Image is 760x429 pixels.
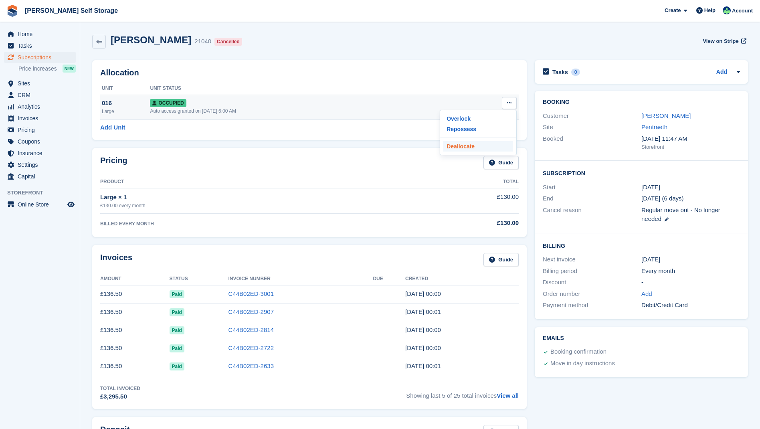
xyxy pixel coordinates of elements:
[170,290,184,298] span: Paid
[641,123,667,130] a: Pentraeth
[18,159,66,170] span: Settings
[550,347,606,357] div: Booking confirmation
[194,37,211,46] div: 21040
[22,4,121,17] a: [PERSON_NAME] Self Storage
[4,78,76,89] a: menu
[443,113,513,124] a: Overlock
[703,37,738,45] span: View on Stripe
[571,69,580,76] div: 0
[543,194,641,203] div: End
[228,362,274,369] a: C44B02ED-2633
[170,326,184,334] span: Paid
[102,108,150,115] div: Large
[543,267,641,276] div: Billing period
[100,285,170,303] td: £136.50
[405,326,441,333] time: 2025-06-03 23:00:16 UTC
[543,183,641,192] div: Start
[543,278,641,287] div: Discount
[170,344,184,352] span: Paid
[398,188,519,213] td: £130.00
[100,303,170,321] td: £136.50
[170,362,184,370] span: Paid
[100,339,170,357] td: £136.50
[4,89,76,101] a: menu
[100,385,140,392] div: Total Invoiced
[550,359,615,368] div: Move in day instructions
[4,52,76,63] a: menu
[18,136,66,147] span: Coupons
[100,156,127,169] h2: Pricing
[443,124,513,134] a: Repossess
[543,99,740,105] h2: Booking
[641,206,720,223] span: Regular move out - No longer needed
[4,101,76,112] a: menu
[228,326,274,333] a: C44B02ED-2814
[641,112,691,119] a: [PERSON_NAME]
[543,241,740,249] h2: Billing
[18,65,57,73] span: Price increases
[641,195,684,202] span: [DATE] (6 days)
[7,189,80,197] span: Storefront
[228,273,373,285] th: Invoice Number
[406,385,519,401] span: Showing last 5 of 25 total invoices
[150,107,458,115] div: Auto access granted on [DATE] 6:00 AM
[641,301,740,310] div: Debit/Credit Card
[483,253,519,266] a: Guide
[373,273,405,285] th: Due
[641,183,660,192] time: 2023-08-03 23:00:00 UTC
[18,40,66,51] span: Tasks
[543,134,641,151] div: Booked
[170,308,184,316] span: Paid
[641,134,740,144] div: [DATE] 11:47 AM
[63,65,76,73] div: NEW
[543,255,641,264] div: Next invoice
[111,34,191,45] h2: [PERSON_NAME]
[641,267,740,276] div: Every month
[641,289,652,299] a: Add
[6,5,18,17] img: stora-icon-8386f47178a22dfd0bd8f6a31ec36ba5ce8667c1dd55bd0f319d3a0aa187defe.svg
[228,308,274,315] a: C44B02ED-2907
[100,123,125,132] a: Add Unit
[18,148,66,159] span: Insurance
[66,200,76,209] a: Preview store
[18,199,66,210] span: Online Store
[18,171,66,182] span: Capital
[641,143,740,151] div: Storefront
[543,169,740,177] h2: Subscription
[4,136,76,147] a: menu
[100,176,398,188] th: Product
[732,7,753,15] span: Account
[18,124,66,136] span: Pricing
[18,113,66,124] span: Invoices
[100,193,398,202] div: Large × 1
[170,273,228,285] th: Status
[100,273,170,285] th: Amount
[405,290,441,297] time: 2025-08-03 23:00:48 UTC
[100,82,150,95] th: Unit
[228,344,274,351] a: C44B02ED-2722
[704,6,716,14] span: Help
[543,289,641,299] div: Order number
[665,6,681,14] span: Create
[18,28,66,40] span: Home
[4,113,76,124] a: menu
[102,99,150,108] div: 016
[150,82,458,95] th: Unit Status
[4,40,76,51] a: menu
[4,28,76,40] a: menu
[641,255,740,264] div: [DATE]
[100,68,519,77] h2: Allocation
[100,357,170,375] td: £136.50
[405,308,441,315] time: 2025-07-03 23:01:03 UTC
[723,6,731,14] img: Dafydd Pritchard
[18,101,66,112] span: Analytics
[228,290,274,297] a: C44B02ED-3001
[18,52,66,63] span: Subscriptions
[4,199,76,210] a: menu
[543,206,641,224] div: Cancel reason
[483,156,519,169] a: Guide
[405,273,519,285] th: Created
[100,253,132,266] h2: Invoices
[552,69,568,76] h2: Tasks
